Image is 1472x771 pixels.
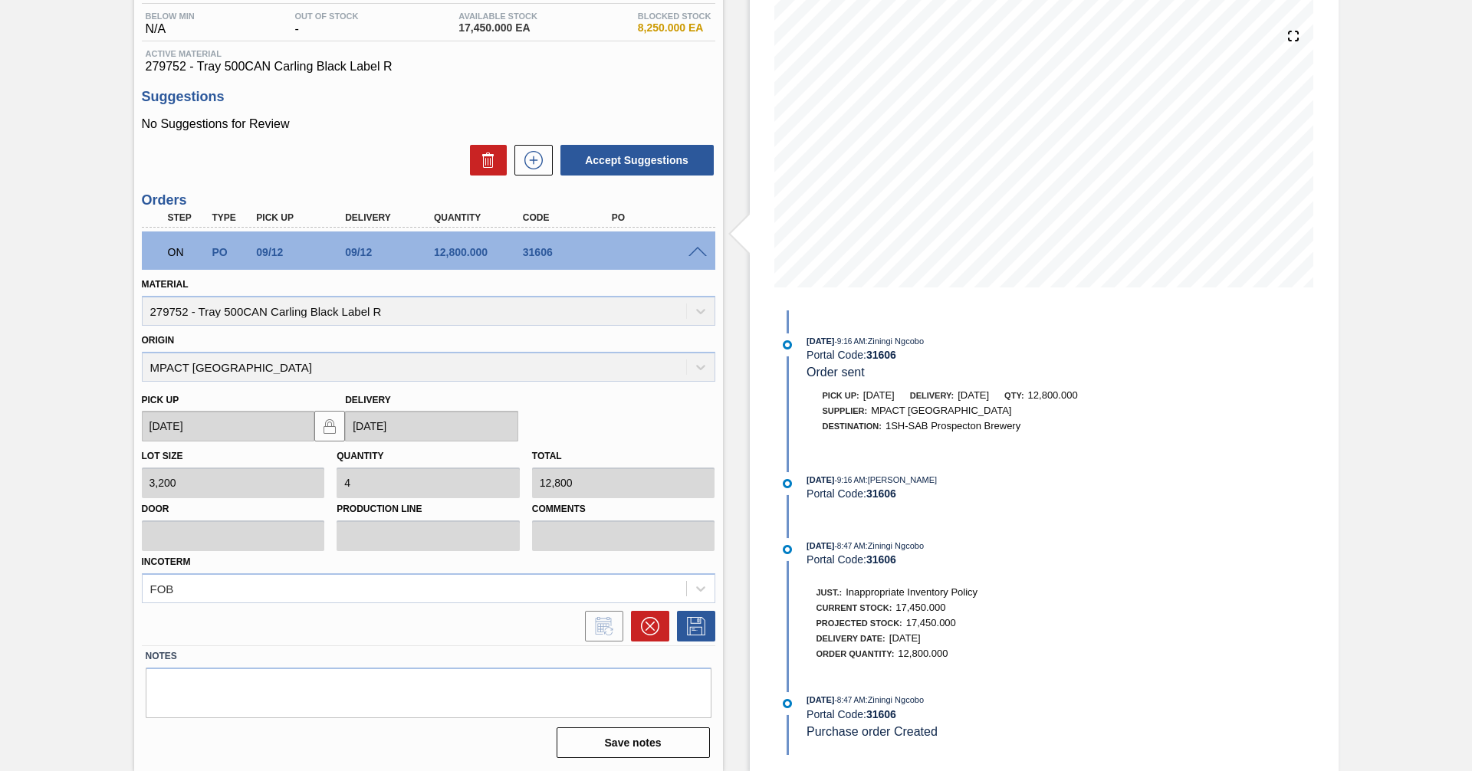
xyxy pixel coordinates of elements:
h3: Suggestions [142,89,715,105]
span: [DATE] [807,475,834,484]
div: Cancel Order [623,611,669,641]
span: : Ziningi Ngcobo [866,541,924,550]
div: 12,800.000 [430,246,530,258]
div: Save Order [669,611,715,641]
span: Order Quantity: [816,649,895,658]
label: Delivery [345,395,391,405]
div: Code [519,212,619,223]
span: Purchase order Created [807,725,938,738]
span: : Ziningi Ngcobo [866,695,924,704]
span: [DATE] [807,695,834,704]
span: - 8:47 AM [835,696,866,704]
div: Portal Code: [807,349,1171,361]
div: Negotiating Order [164,235,210,269]
strong: 31606 [866,487,896,500]
div: PO [608,212,708,223]
label: Door [142,498,325,520]
span: : Ziningi Ngcobo [866,336,924,346]
strong: 31606 [866,349,896,361]
span: Inappropriate Inventory Policy [846,586,978,598]
div: N/A [142,11,199,36]
label: Lot size [142,451,183,461]
div: 09/12/2025 [341,246,441,258]
p: No Suggestions for Review [142,117,715,131]
span: Pick up: [823,391,859,400]
span: - 9:16 AM [835,476,866,484]
span: 17,450.000 EA [458,22,537,34]
div: - [291,11,363,36]
div: Portal Code: [807,708,1171,720]
img: atual [783,699,792,708]
h3: Orders [142,192,715,208]
label: Origin [142,335,175,346]
span: Blocked Stock [638,11,711,21]
span: 12,800.000 [898,648,948,659]
span: 17,450.000 [895,602,945,613]
span: [DATE] [889,632,921,644]
span: Current Stock: [816,603,892,612]
span: - 8:47 AM [835,542,866,550]
span: Qty: [1004,391,1024,400]
strong: 31606 [866,553,896,566]
span: Just.: [816,588,843,597]
span: Below Min [146,11,195,21]
span: Out Of Stock [295,11,359,21]
label: Notes [146,645,711,668]
div: Delivery [341,212,441,223]
div: Step [164,212,210,223]
span: Order sent [807,366,865,379]
p: ON [168,246,206,258]
span: : [PERSON_NAME] [866,475,938,484]
label: Total [532,451,562,461]
label: Comments [532,498,715,520]
span: 1SH-SAB Prospecton Brewery [886,420,1020,431]
div: FOB [150,582,174,595]
div: Type [208,212,254,223]
input: mm/dd/yyyy [142,411,315,441]
span: Destination: [823,422,882,431]
div: Purchase order [208,246,254,258]
span: 8,250.000 EA [638,22,711,34]
label: Incoterm [142,556,191,567]
span: [DATE] [807,336,834,346]
img: locked [320,417,339,435]
label: Pick up [142,395,179,405]
img: atual [783,479,792,488]
div: 31606 [519,246,619,258]
span: Supplier: [823,406,868,415]
span: Projected Stock: [816,618,902,628]
span: Active Material [146,49,711,58]
span: 279752 - Tray 500CAN Carling Black Label R [146,60,711,74]
img: atual [783,340,792,349]
span: - 9:16 AM [835,337,866,346]
span: MPACT [GEOGRAPHIC_DATA] [871,405,1011,416]
div: Accept Suggestions [553,143,715,177]
div: Delete Suggestions [462,145,507,176]
span: 12,800.000 [1028,389,1078,401]
span: [DATE] [863,389,895,401]
div: 09/12/2025 [252,246,352,258]
span: [DATE] [958,389,989,401]
strong: 31606 [866,708,896,720]
label: Production Line [337,498,520,520]
img: atual [783,545,792,554]
div: Inform order change [577,611,623,641]
div: Quantity [430,212,530,223]
label: Quantity [337,451,383,461]
button: Save notes [557,727,710,758]
span: Available Stock [458,11,537,21]
div: Portal Code: [807,487,1171,500]
span: Delivery Date: [816,634,886,643]
div: Pick up [252,212,352,223]
span: 17,450.000 [906,617,956,628]
button: Accept Suggestions [560,145,714,176]
span: Delivery: [910,391,954,400]
label: Material [142,279,189,290]
input: mm/dd/yyyy [345,411,518,441]
button: locked [314,411,345,441]
div: Portal Code: [807,553,1171,566]
div: New suggestion [507,145,553,176]
span: [DATE] [807,541,834,550]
